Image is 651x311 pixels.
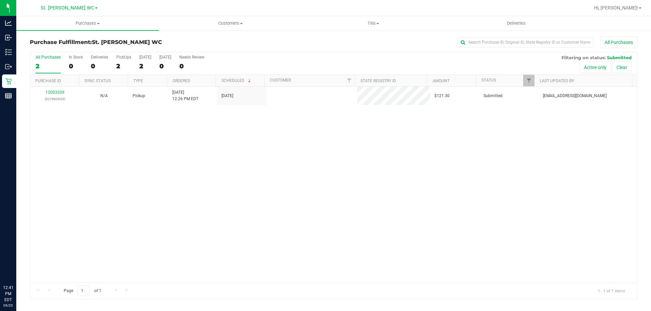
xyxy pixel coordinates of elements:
span: Tills [302,20,444,26]
span: Not Applicable [100,93,108,98]
a: Type [133,79,143,83]
a: Filter [343,75,355,86]
span: Purchases [16,20,159,26]
span: [DATE] [221,93,233,99]
a: Purchases [16,16,159,30]
inline-svg: Analytics [5,20,12,26]
div: All Purchases [36,55,61,60]
span: Page of 1 [58,286,107,296]
div: 2 [36,62,61,70]
a: Amount [433,79,450,83]
div: [DATE] [159,55,171,60]
p: 09/25 [3,303,13,308]
span: Hi, [PERSON_NAME]! [594,5,638,10]
p: 12:41 PM EDT [3,285,13,303]
inline-svg: Retail [5,78,12,85]
a: Filter [523,75,534,86]
div: [DATE] [139,55,151,60]
span: $121.30 [434,93,450,99]
a: Customers [159,16,302,30]
p: (327662633) [34,96,75,102]
input: 1 [78,286,90,296]
div: 0 [69,62,83,70]
inline-svg: Reports [5,92,12,99]
h3: Purchase Fulfillment: [30,39,232,45]
span: Deliveries [498,20,535,26]
div: In Store [69,55,83,60]
span: 1 - 1 of 1 items [592,286,630,296]
a: Tills [302,16,445,30]
a: Scheduled [221,78,252,83]
a: State Registry ID [360,79,396,83]
span: Pickup [133,93,145,99]
span: [DATE] 12:26 PM EDT [172,89,198,102]
div: 0 [179,62,204,70]
div: 0 [159,62,171,70]
button: Clear [612,62,632,73]
div: 0 [91,62,108,70]
a: Last Updated By [540,79,574,83]
a: Customer [270,78,291,83]
input: Search Purchase ID, Original ID, State Registry ID or Customer Name... [458,37,593,47]
inline-svg: Inventory [5,49,12,55]
button: All Purchases [600,37,637,48]
a: Sync Status [84,79,111,83]
a: Ordered [173,79,190,83]
button: Active only [579,62,611,73]
div: Needs Review [179,55,204,60]
inline-svg: Outbound [5,63,12,70]
iframe: Resource center [7,257,27,277]
a: Purchase ID [35,79,61,83]
div: 2 [139,62,151,70]
span: Submitted [484,93,502,99]
div: 2 [116,62,131,70]
a: Deliveries [445,16,588,30]
span: [EMAIL_ADDRESS][DOMAIN_NAME] [543,93,607,99]
div: Deliveries [91,55,108,60]
div: PickUps [116,55,131,60]
span: Filtering on status: [561,55,606,60]
a: Status [481,78,496,83]
span: St. [PERSON_NAME] WC [41,5,94,11]
inline-svg: Inbound [5,34,12,41]
a: 12003209 [45,90,64,95]
span: Customers [159,20,301,26]
button: N/A [100,93,108,99]
span: Submitted [607,55,632,60]
span: St. [PERSON_NAME] WC [92,39,162,45]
